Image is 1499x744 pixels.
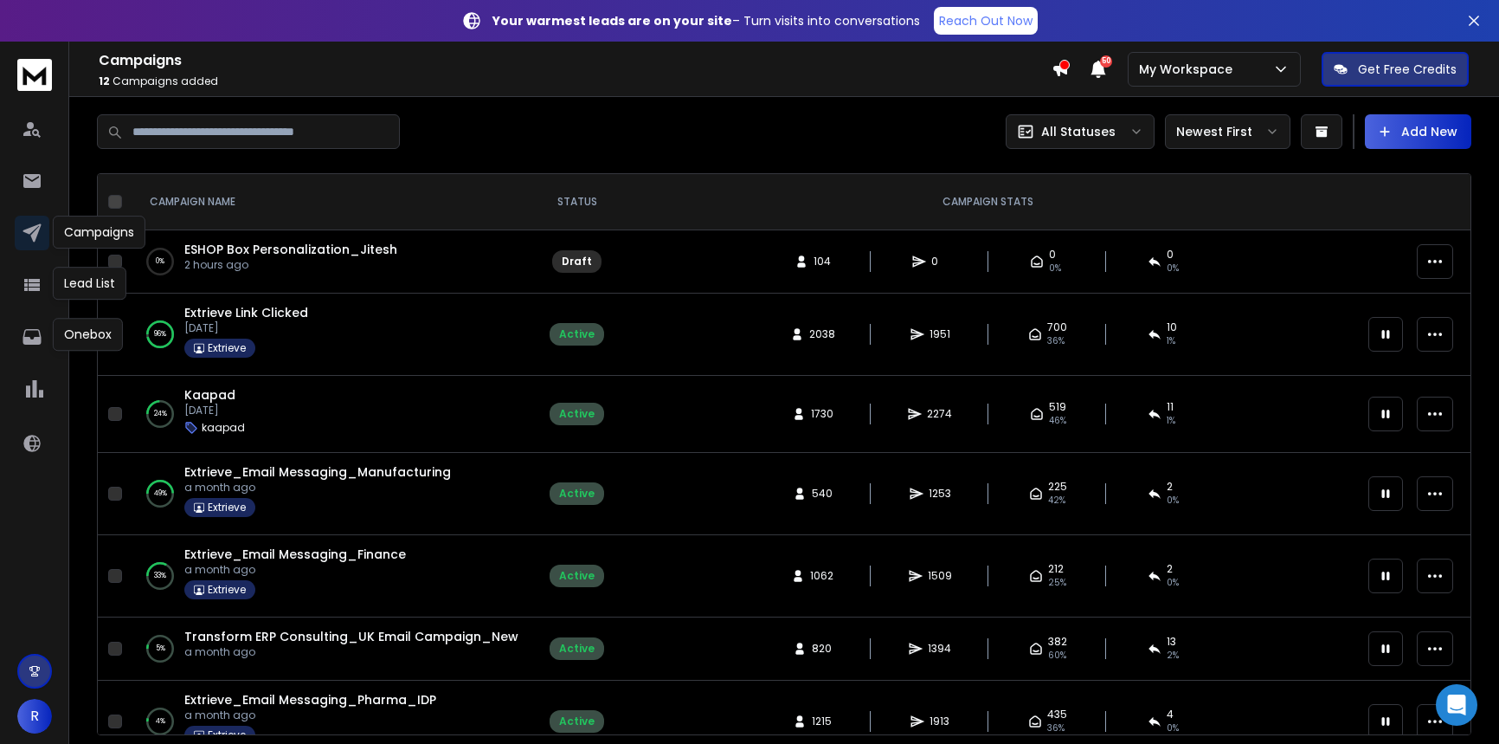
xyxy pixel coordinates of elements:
span: 25 % [1048,576,1066,590]
span: 12 [99,74,110,88]
a: Extrieve_Email Messaging_Finance [184,546,406,563]
div: Campaigns [53,216,145,249]
p: Reach Out Now [939,12,1033,29]
a: Extrieve Link Clicked [184,304,308,321]
span: 0% [1049,262,1061,275]
th: CAMPAIGN STATS [618,174,1358,230]
td: 5%Transform ERP Consulting_UK Email Campaign_Newa month ago [129,618,536,681]
span: 50 [1100,55,1112,68]
a: ESHOP Box Personalization_Jitesh [184,241,397,258]
span: 382 [1048,635,1067,649]
div: Active [559,569,595,583]
span: 1730 [811,407,833,421]
span: 0 [1049,248,1056,262]
span: 2 % [1167,649,1179,663]
img: logo [17,59,52,91]
span: 1509 [928,569,952,583]
span: 2 [1167,480,1173,494]
span: 1215 [812,715,832,728]
div: Active [559,487,595,501]
button: R [17,699,52,734]
span: 36 % [1047,721,1065,735]
div: Draft [562,255,592,268]
p: Campaigns added [99,74,1052,88]
p: Extrieve [208,728,246,742]
a: Kaapad [184,386,235,404]
div: Active [559,407,595,421]
span: 4 [1167,708,1174,721]
span: 820 [812,642,832,656]
div: Active [559,715,595,728]
th: CAMPAIGN NAME [129,174,536,230]
span: 435 [1047,708,1067,721]
p: 4 % [156,713,165,730]
span: 1 % [1167,334,1175,348]
div: Onebox [53,318,123,351]
p: a month ago [184,481,451,495]
p: kaapad [202,421,245,435]
span: 10 [1167,320,1177,334]
span: 0 [931,255,949,268]
span: 36 % [1047,334,1065,348]
span: 2274 [927,407,952,421]
span: 60 % [1048,649,1066,663]
th: STATUS [536,174,618,230]
span: 212 [1048,562,1064,576]
a: Reach Out Now [934,7,1038,35]
p: 49 % [154,485,167,502]
span: 1 % [1167,414,1175,428]
strong: Your warmest leads are on your site [492,12,732,29]
span: 2 [1167,562,1173,576]
span: 104 [814,255,831,268]
td: 33%Extrieve_Email Messaging_Financea month agoExtrieve [129,535,536,618]
span: 0 % [1167,576,1179,590]
p: [DATE] [184,404,245,417]
span: 11 [1167,400,1174,414]
span: 0% [1167,262,1179,275]
a: Extrieve_Email Messaging_Pharma_IDP [184,691,436,708]
span: 1913 [930,715,949,728]
p: Extrieve [208,501,246,514]
button: Get Free Credits [1322,52,1469,87]
p: 5 % [156,640,165,657]
span: 1253 [929,487,951,501]
p: 2 hours ago [184,258,397,272]
button: Newest First [1165,114,1290,149]
span: 0 % [1167,721,1179,735]
span: 2038 [809,327,835,341]
span: 1394 [928,642,951,656]
h1: Campaigns [99,50,1052,71]
span: 700 [1047,320,1067,334]
span: 46 % [1049,414,1066,428]
td: 0%ESHOP Box Personalization_Jitesh2 hours ago [129,230,536,294]
a: Transform ERP Consulting_UK Email Campaign_New [184,628,518,645]
span: 1062 [810,569,833,583]
span: 42 % [1048,494,1065,508]
p: Extrieve [208,341,246,355]
p: 24 % [154,405,167,423]
p: My Workspace [1139,61,1239,78]
button: Add New [1365,114,1471,149]
p: 0 % [156,253,164,270]
p: a month ago [184,645,518,659]
p: 33 % [154,567,166,585]
a: Extrieve_Email Messaging_Manufacturing [184,463,451,481]
span: 519 [1049,400,1066,414]
div: Open Intercom Messenger [1436,684,1477,726]
div: Active [559,327,595,341]
p: 96 % [154,326,166,343]
p: a month ago [184,708,436,722]
span: 540 [812,487,833,501]
p: Get Free Credits [1358,61,1457,78]
p: [DATE] [184,321,308,335]
span: 0 [1167,248,1174,262]
span: 0 % [1167,494,1179,508]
